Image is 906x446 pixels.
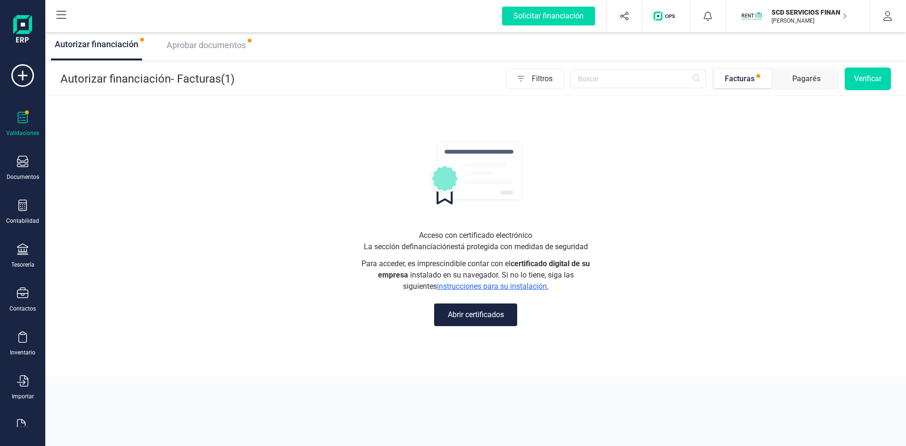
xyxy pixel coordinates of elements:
[10,349,35,356] div: Inventario
[358,258,594,292] span: Para acceder, es imprescindible contar con el instalado en su navegador. Si no lo tiene, siga las...
[648,1,684,31] button: Logo de OPS
[772,8,847,17] p: SCD SERVICIOS FINANCIEROS SL
[491,1,606,31] button: Solicitar financiación
[570,69,706,88] input: Buscar
[725,73,755,84] div: Facturas
[434,303,517,326] button: Abrir certificados
[6,129,39,137] div: Validaciones
[792,73,821,84] div: Pagarés
[60,71,235,86] p: Autorizar financiación - Facturas (1)
[12,393,34,400] div: Importar
[364,241,588,252] span: La sección de financiación está protegida con medidas de seguridad
[845,67,891,90] button: Verificar
[532,69,564,88] span: Filtros
[419,230,532,241] span: Acceso con certificado electrónico
[11,261,34,269] div: Tesorería
[738,1,858,31] button: SCSCD SERVICIOS FINANCIEROS SL[PERSON_NAME]
[428,140,523,204] img: autorizacion logo
[502,7,595,25] div: Solicitar financiación
[437,282,549,291] a: instrucciones para su instalación.
[13,15,32,45] img: Logo Finanedi
[55,39,138,49] span: Autorizar financiación
[772,17,847,25] p: [PERSON_NAME]
[6,217,39,225] div: Contabilidad
[9,305,36,312] div: Contactos
[506,69,564,89] button: Filtros
[167,40,246,50] span: Aprobar documentos
[741,6,762,26] img: SC
[7,173,39,181] div: Documentos
[654,11,679,21] img: Logo de OPS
